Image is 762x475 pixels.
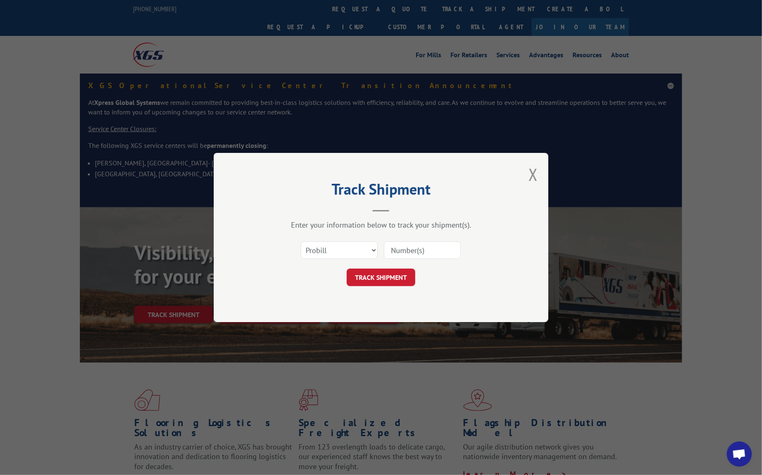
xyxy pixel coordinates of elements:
input: Number(s) [384,241,461,259]
h2: Track Shipment [256,183,506,199]
div: Enter your information below to track your shipment(s). [256,220,506,230]
a: Open chat [727,442,752,467]
button: Close modal [529,163,538,185]
button: TRACK SHIPMENT [347,269,415,286]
